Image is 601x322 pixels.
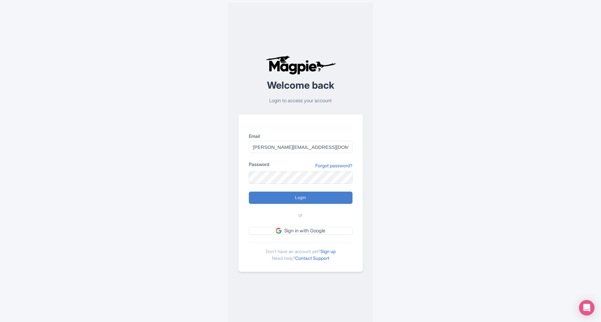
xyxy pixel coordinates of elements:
[249,161,269,168] label: Password
[249,192,353,204] input: Login
[249,133,353,139] label: Email
[295,255,329,261] a: Contact Support
[298,212,303,219] span: or
[264,55,337,75] img: logo-ab69f6fb50320c5b225c76a69d11143b.png
[238,97,363,105] p: Login to access your account
[249,141,353,153] input: you@example.com
[320,249,336,254] a: Sign up
[249,242,353,261] div: Don't have an account yet? Need help?
[315,162,353,169] a: Forgot password?
[579,300,595,316] div: Open Intercom Messenger
[249,227,353,235] a: Sign in with Google
[276,228,282,234] img: google.svg
[238,80,363,91] h2: Welcome back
